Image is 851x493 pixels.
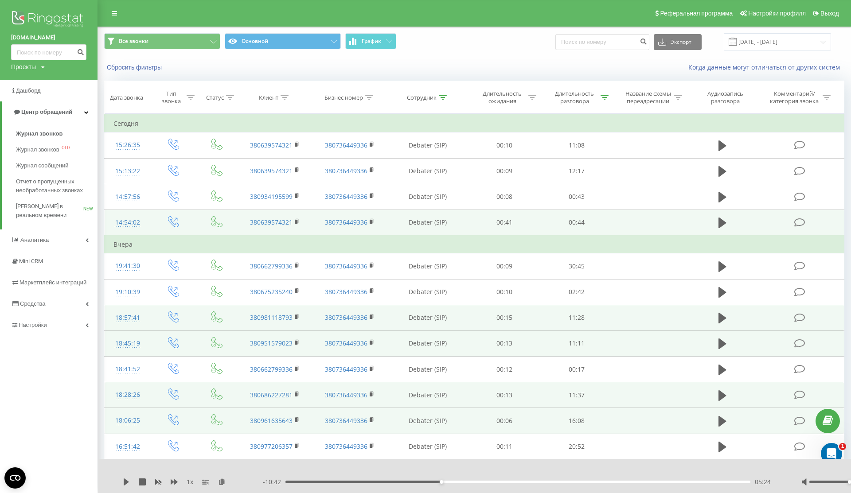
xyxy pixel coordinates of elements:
td: 00:08 [468,184,541,210]
div: 14:57:56 [113,188,142,206]
td: 11:28 [541,305,613,330]
td: Сегодня [105,115,844,132]
div: 16:51:42 [113,438,142,455]
td: 00:17 [541,357,613,382]
span: Дашборд [16,87,41,94]
a: Когда данные могут отличаться от других систем [688,63,844,71]
a: Журнал звонковOLD [16,142,98,158]
a: 380934195599 [250,192,293,201]
div: 15:13:22 [113,163,142,180]
a: [PERSON_NAME] в реальном времениNEW [16,198,98,223]
a: 380736449336 [325,192,367,201]
div: 19:10:39 [113,283,142,301]
td: 00:06 [468,408,541,434]
input: Поиск по номеру [555,34,649,50]
div: Дата звонка [110,94,143,101]
td: 00:10 [468,279,541,305]
a: 380686227281 [250,391,293,399]
span: Средства [20,300,46,307]
td: 00:43 [541,184,613,210]
div: 18:06:25 [113,412,142,429]
a: 380736449336 [325,167,367,175]
a: 380736449336 [325,262,367,270]
button: Open CMP widget [4,467,26,489]
span: Mini CRM [19,258,43,264]
button: Все звонки [104,33,220,49]
a: 380736449336 [325,218,367,226]
a: 380639574321 [250,218,293,226]
td: Debater (SIP) [387,158,468,184]
div: Accessibility label [440,480,443,484]
div: Длительность разговора [551,90,598,105]
iframe: Intercom live chat [821,443,842,464]
span: - 10:42 [263,477,285,486]
td: 00:13 [468,382,541,408]
a: 380981118793 [250,313,293,322]
span: Реферальная программа [660,10,733,17]
div: 18:57:41 [113,309,142,326]
div: Название схемы переадресации [625,90,672,105]
div: Тип звонка [159,90,184,105]
td: 00:12 [468,357,541,382]
a: 380736449336 [325,287,367,296]
a: 380736449336 [325,141,367,149]
div: 18:28:26 [113,386,142,404]
span: Маркетплейс интеграций [20,279,86,286]
td: 00:41 [468,210,541,236]
div: Аудиозапись разговора [697,90,754,105]
td: 11:08 [541,132,613,158]
a: [DOMAIN_NAME] [11,33,86,42]
td: 00:15 [468,305,541,330]
span: Настройки [19,322,47,328]
span: [PERSON_NAME] в реальном времени [16,202,83,220]
div: Длительность ожидания [479,90,526,105]
span: Журнал звонков [16,145,59,154]
div: Бизнес номер [324,94,363,101]
a: 380639574321 [250,167,293,175]
span: 05:24 [755,477,771,486]
span: Все звонки [119,38,148,45]
span: Выход [820,10,839,17]
a: 380662799336 [250,262,293,270]
a: Журнал звонков [16,126,98,142]
td: 00:11 [468,434,541,459]
td: Вчера [105,236,844,253]
div: 18:41:52 [113,361,142,378]
td: 00:10 [468,132,541,158]
a: 380736449336 [325,391,367,399]
span: Аналитика [20,237,49,243]
div: Проекты [11,62,36,71]
td: Debater (SIP) [387,330,468,356]
a: Отчет о пропущенных необработанных звонках [16,174,98,198]
td: 00:09 [468,158,541,184]
a: 380736449336 [325,313,367,322]
span: Отчет о пропущенных необработанных звонках [16,177,93,195]
a: 380736449336 [325,442,367,450]
span: График [362,38,381,44]
div: Комментарий/категория звонка [769,90,820,105]
td: 02:42 [541,279,613,305]
a: Журнал сообщений [16,158,98,174]
td: 11:37 [541,382,613,408]
a: 380736449336 [325,365,367,373]
td: Debater (SIP) [387,253,468,279]
div: 19:41:30 [113,257,142,275]
img: Ringostat logo [11,9,86,31]
span: 1 x [187,477,193,486]
td: 16:08 [541,408,613,434]
a: 380951579023 [250,339,293,347]
a: 380977206357 [250,442,293,450]
td: 00:09 [468,253,541,279]
td: 00:44 [541,210,613,236]
td: Debater (SIP) [387,357,468,382]
span: 1 [839,443,846,450]
a: Центр обращений [2,101,98,123]
a: 380961635643 [250,416,293,425]
td: 11:11 [541,330,613,356]
button: Экспорт [654,34,702,50]
div: 18:45:19 [113,335,142,352]
td: Debater (SIP) [387,210,468,236]
span: Журнал сообщений [16,161,68,170]
button: Сбросить фильтры [104,63,166,71]
span: Настройки профиля [748,10,806,17]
